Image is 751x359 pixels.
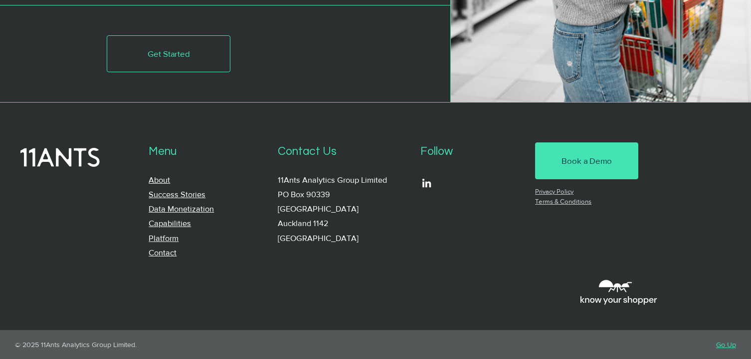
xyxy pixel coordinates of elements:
a: Book a Demo [535,142,638,179]
a: Privacy Policy [535,188,573,195]
p: Menu [149,142,266,161]
a: Go Up [716,341,736,349]
a: About [149,176,170,184]
a: Data Monetization [149,205,214,213]
a: Terms & Conditions [535,198,591,205]
ul: Social Bar [420,177,433,189]
span: Book a Demo [562,155,612,167]
p: Follow [420,142,524,161]
a: Get Started [107,35,230,72]
a: Platform [149,234,179,242]
p: © 2025 11Ants Analytics Group Limited. [15,341,360,349]
iframe: Embedded Content [417,218,658,330]
a: Capabilities [149,219,191,228]
p: Contact Us [278,142,409,161]
span: Get Started [148,48,189,60]
img: LinkedIn [420,177,433,189]
p: 11Ants Analytics Group Limited PO Box 90339 [GEOGRAPHIC_DATA] Auckland 1142 [GEOGRAPHIC_DATA] [278,173,409,245]
a: Success Stories [149,190,205,199]
a: Contact [149,248,177,257]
